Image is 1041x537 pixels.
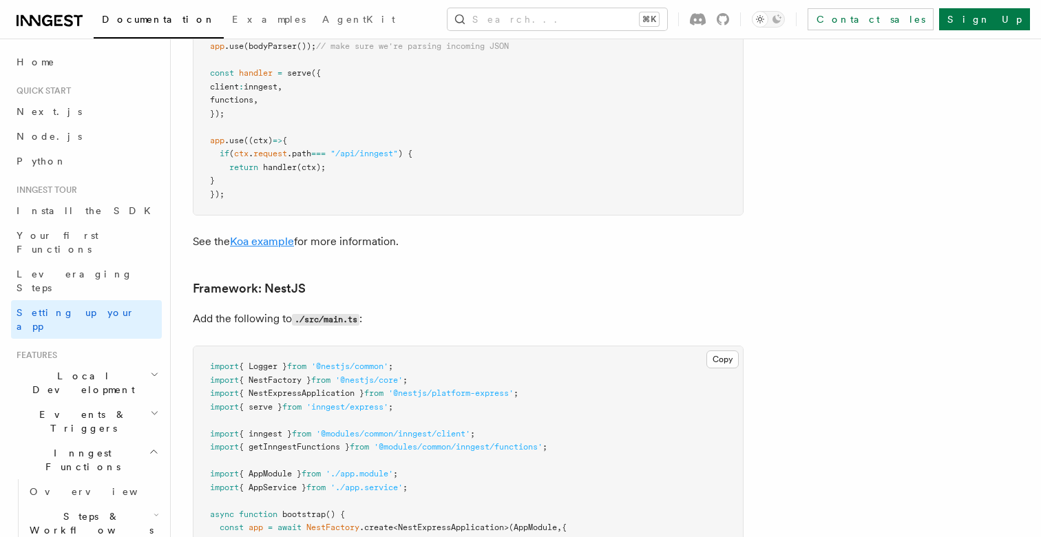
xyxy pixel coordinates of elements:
button: Copy [706,350,739,368]
span: { [562,523,567,532]
span: client [210,82,239,92]
span: Python [17,156,67,167]
span: import [210,388,239,398]
span: Events & Triggers [11,408,150,435]
span: functions [210,95,253,105]
span: import [210,442,239,452]
span: import [210,402,239,412]
span: ; [388,361,393,371]
span: Home [17,55,55,69]
span: ) { [398,149,412,158]
span: from [287,361,306,371]
span: , [253,95,258,105]
span: < [393,523,398,532]
span: inngest [244,82,277,92]
span: { AppModule } [239,469,302,478]
a: Python [11,149,162,173]
button: Toggle dark mode [752,11,785,28]
span: ; [470,429,475,439]
span: ; [388,402,393,412]
span: .create [359,523,393,532]
span: // make sure we're parsing incoming JSON [316,41,509,51]
span: => [273,136,282,145]
span: import [210,483,239,492]
span: './app.service' [330,483,403,492]
span: Inngest Functions [11,446,149,474]
span: from [364,388,383,398]
span: , [277,82,282,92]
a: Node.js [11,124,162,149]
a: Leveraging Steps [11,262,162,300]
span: Documentation [102,14,215,25]
span: Inngest tour [11,185,77,196]
a: Home [11,50,162,74]
span: }); [210,109,224,118]
span: request [253,149,287,158]
span: NestExpressApplication [398,523,504,532]
span: function [239,509,277,519]
span: await [277,523,302,532]
span: "/api/inngest" [330,149,398,158]
span: Your first Functions [17,230,98,255]
span: '@nestjs/common' [311,361,388,371]
span: Overview [30,486,171,497]
span: from [302,469,321,478]
span: async [210,509,234,519]
p: Add the following to : [193,309,744,329]
span: , [557,523,562,532]
span: : [239,82,244,92]
span: { getInngestFunctions } [239,442,350,452]
span: ({ [311,68,321,78]
span: .path [287,149,311,158]
span: { serve } [239,402,282,412]
span: { Logger } [239,361,287,371]
span: from [292,429,311,439]
span: bodyParser [249,41,297,51]
span: from [282,402,302,412]
span: .use [224,41,244,51]
span: Quick start [11,85,71,96]
span: Steps & Workflows [24,509,154,537]
span: from [350,442,369,452]
span: { NestExpressApplication } [239,388,364,398]
a: Setting up your app [11,300,162,339]
span: .use [224,136,244,145]
span: } [210,176,215,185]
span: { NestFactory } [239,375,311,385]
span: bootstrap [282,509,326,519]
span: ; [403,483,408,492]
span: }); [210,189,224,199]
span: '@modules/common/inngest/client' [316,429,470,439]
span: app [210,136,224,145]
span: const [220,523,244,532]
span: === [311,149,326,158]
span: Install the SDK [17,205,159,216]
span: ; [543,442,547,452]
span: Node.js [17,131,82,142]
a: Documentation [94,4,224,39]
a: Contact sales [808,8,934,30]
span: NestFactory [306,523,359,532]
span: import [210,429,239,439]
a: Overview [24,479,162,504]
span: return [229,162,258,172]
span: '@modules/common/inngest/functions' [374,442,543,452]
span: = [268,523,273,532]
span: ()); [297,41,316,51]
span: Setting up your app [17,307,135,332]
span: (ctx); [297,162,326,172]
span: Local Development [11,369,150,397]
span: >(AppModule [504,523,557,532]
span: if [220,149,229,158]
span: const [210,68,234,78]
span: ctx [234,149,249,158]
a: Install the SDK [11,198,162,223]
button: Local Development [11,364,162,402]
span: AgentKit [322,14,395,25]
span: handler [239,68,273,78]
a: Examples [224,4,314,37]
span: ; [403,375,408,385]
span: 'inngest/express' [306,402,388,412]
span: = [277,68,282,78]
span: './app.module' [326,469,393,478]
